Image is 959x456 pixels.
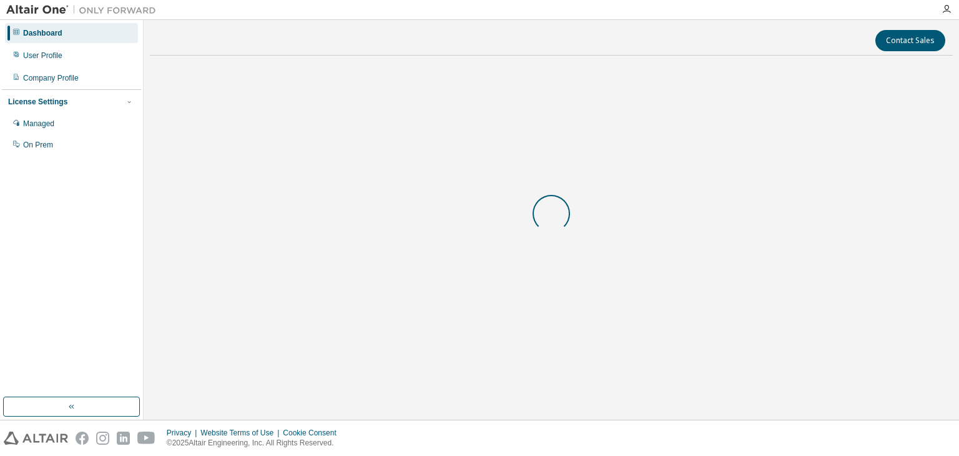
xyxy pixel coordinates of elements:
[23,51,62,61] div: User Profile
[23,119,54,129] div: Managed
[23,28,62,38] div: Dashboard
[200,428,283,438] div: Website Terms of Use
[23,73,79,83] div: Company Profile
[283,428,343,438] div: Cookie Consent
[8,97,67,107] div: License Settings
[137,432,155,445] img: youtube.svg
[76,432,89,445] img: facebook.svg
[167,428,200,438] div: Privacy
[117,432,130,445] img: linkedin.svg
[96,432,109,445] img: instagram.svg
[6,4,162,16] img: Altair One
[167,438,344,449] p: © 2025 Altair Engineering, Inc. All Rights Reserved.
[875,30,945,51] button: Contact Sales
[4,432,68,445] img: altair_logo.svg
[23,140,53,150] div: On Prem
